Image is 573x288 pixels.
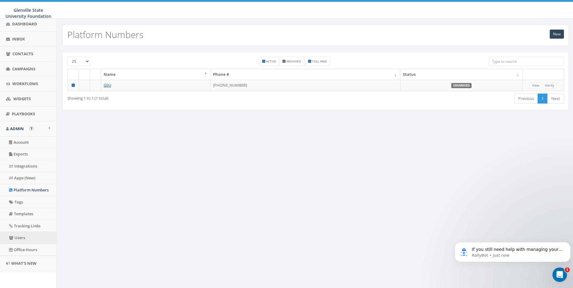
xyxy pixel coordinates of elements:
[211,80,400,91] td: [PHONE_NUMBER]
[67,30,143,40] h2: Platform Numbers
[104,82,111,88] a: GSU
[12,51,33,56] span: Contacts
[530,82,542,89] a: View
[401,69,523,80] th: Status: activate to sort column ascending
[266,59,276,63] small: Active
[12,21,37,27] span: Dashboard
[286,59,301,63] small: Archived
[211,69,400,80] th: Phone #: activate to sort column ascending
[29,126,34,131] button: Open In-App Guide
[452,229,573,272] iframe: Intercom notifications message
[514,94,538,104] a: Previous
[5,7,51,19] span: Glenville State University Foundation
[451,83,472,88] label: Unverified
[312,59,327,63] small: Toll Free
[489,57,564,66] input: Type to search
[12,81,38,86] span: Workflows
[565,267,570,272] span: 1
[552,267,567,282] iframe: Intercom live chat
[542,82,557,89] a: Verify
[11,261,37,266] span: What's New
[10,126,24,131] span: Admin
[101,69,211,80] th: Name: activate to sort column descending
[547,94,564,104] a: Next
[538,94,548,104] a: 1
[550,30,564,39] a: New
[12,111,35,117] span: Playbooks
[12,36,25,42] span: Inbox
[12,66,35,72] span: Campaigns
[13,96,31,101] span: Widgets
[67,93,269,101] div: Showing 1 to 1 (1 total)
